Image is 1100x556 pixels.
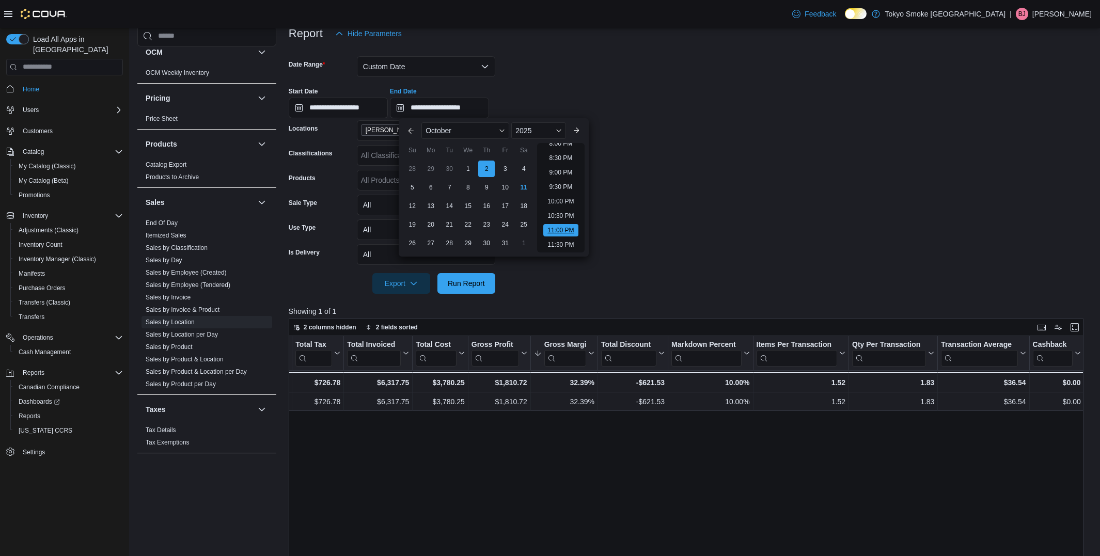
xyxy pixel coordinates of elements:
div: Pricing [137,113,276,129]
button: OCM [146,47,254,57]
span: Settings [19,445,123,458]
div: Gross Margin [544,340,586,366]
span: Purchase Orders [19,284,66,292]
input: Press the down key to enter a popover containing a calendar. Press the escape key to close the po... [390,98,489,118]
div: Items Per Transaction [756,340,837,366]
div: day-18 [515,198,532,214]
div: day-11 [515,179,532,196]
span: Sales by Product & Location [146,355,224,363]
div: Qty Per Transaction [852,340,926,366]
button: Markdown Percent [671,340,749,366]
span: Run Report [448,278,485,289]
button: Reports [2,366,127,380]
button: Manifests [10,266,127,281]
span: Customers [23,127,53,135]
button: Catalog [19,146,48,158]
a: Settings [19,446,49,458]
div: Cashback [1032,340,1072,350]
span: Manifests [14,267,123,280]
div: day-13 [422,198,439,214]
a: Sales by Product [146,343,193,351]
div: day-31 [497,235,513,251]
button: Transfers [10,310,127,324]
span: Canadian Compliance [19,383,80,391]
div: day-28 [404,161,420,177]
button: Next month [568,122,585,139]
span: Reports [23,369,44,377]
input: Press the down key to open a popover containing a calendar. [289,98,388,118]
span: Users [19,104,123,116]
div: day-3 [497,161,513,177]
span: Inventory Count [14,239,123,251]
button: Pricing [146,93,254,103]
span: Sales by Location per Day [146,330,218,339]
span: Adjustments (Classic) [19,226,78,234]
button: Taxes [146,404,254,415]
div: Total Tax [295,340,332,366]
div: Mo [422,142,439,158]
span: Canadian Compliance [14,381,123,393]
span: 2025 [515,126,531,135]
a: Itemized Sales [146,232,186,239]
span: Settings [23,448,45,456]
label: Start Date [289,87,318,96]
a: Sales by Location per Day [146,331,218,338]
button: Run Report [437,273,495,294]
a: [US_STATE] CCRS [14,424,76,437]
span: Manifests [19,269,45,278]
div: day-9 [478,179,495,196]
span: Purchase Orders [14,282,123,294]
li: 11:30 PM [543,239,578,251]
div: day-5 [404,179,420,196]
a: Price Sheet [146,115,178,122]
ul: Time [537,143,584,252]
div: $0.00 [1032,376,1080,389]
span: BJ [1018,8,1026,20]
span: Sales by Day [146,256,182,264]
div: $5,590.97 [244,395,289,408]
div: Markdown Percent [671,340,741,350]
span: Sales by Invoice & Product [146,306,219,314]
div: day-1 [460,161,476,177]
div: Total Discount [601,340,656,350]
div: 1.83 [852,376,934,389]
a: Canadian Compliance [14,381,84,393]
label: Use Type [289,224,316,232]
div: day-8 [460,179,476,196]
div: We [460,142,476,158]
button: Purchase Orders [10,281,127,295]
div: day-10 [497,179,513,196]
a: Customers [19,125,57,137]
button: Gross Margin [533,340,594,366]
button: Operations [2,330,127,345]
a: Tax Details [146,426,176,434]
a: Sales by Product & Location [146,356,224,363]
button: [US_STATE] CCRS [10,423,127,438]
div: day-29 [460,235,476,251]
div: day-22 [460,216,476,233]
div: day-21 [441,216,458,233]
span: Dark Mode [845,19,845,20]
span: Reports [19,412,40,420]
div: day-15 [460,198,476,214]
button: Catalog [2,145,127,159]
h3: Report [289,27,323,40]
button: Inventory Manager (Classic) [10,252,127,266]
div: day-12 [404,198,420,214]
button: Previous Month [403,122,419,139]
span: Cash Management [14,346,123,358]
button: Sales [146,197,254,208]
div: Fr [497,142,513,158]
span: [PERSON_NAME] [366,125,417,135]
li: 11:00 PM [543,224,578,236]
div: $6,317.75 [347,395,409,408]
div: day-24 [497,216,513,233]
button: Users [19,104,43,116]
button: Qty Per Transaction [852,340,934,366]
span: Cash Management [19,348,71,356]
a: Feedback [788,4,840,24]
button: Total Invoiced [347,340,409,366]
h3: Products [146,139,177,149]
div: day-23 [478,216,495,233]
button: Sales [256,196,268,209]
